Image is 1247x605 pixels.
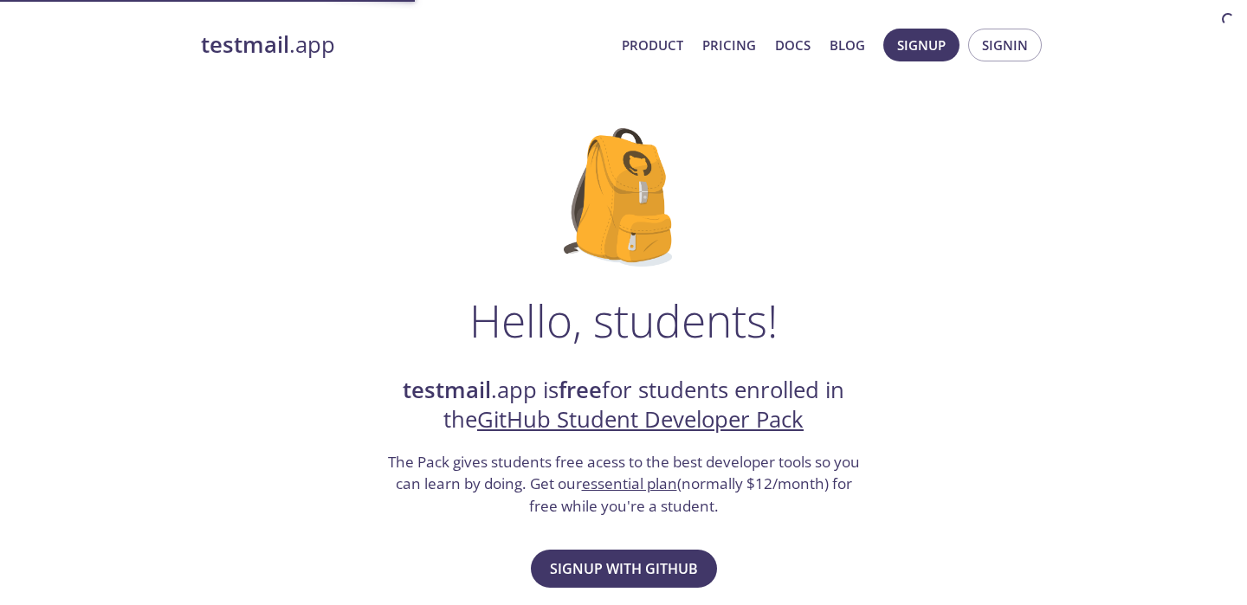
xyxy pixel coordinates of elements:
a: Blog [830,34,865,56]
h3: The Pack gives students free acess to the best developer tools so you can learn by doing. Get our... [385,451,862,518]
a: essential plan [582,473,677,493]
a: GitHub Student Developer Pack [477,404,804,434]
img: github-student-backpack.png [564,128,684,267]
button: Signup [883,29,959,61]
a: Product [622,34,683,56]
button: Signin [968,29,1042,61]
a: Pricing [702,34,756,56]
a: Docs [775,34,811,56]
a: testmail.app [201,30,608,60]
span: Signup with GitHub [550,557,698,581]
h1: Hello, students! [469,294,778,346]
strong: testmail [201,29,289,60]
h2: .app is for students enrolled in the [385,376,862,435]
span: Signin [982,34,1028,56]
span: Signup [897,34,946,56]
button: Signup with GitHub [531,550,717,588]
strong: free [559,375,602,405]
strong: testmail [403,375,491,405]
